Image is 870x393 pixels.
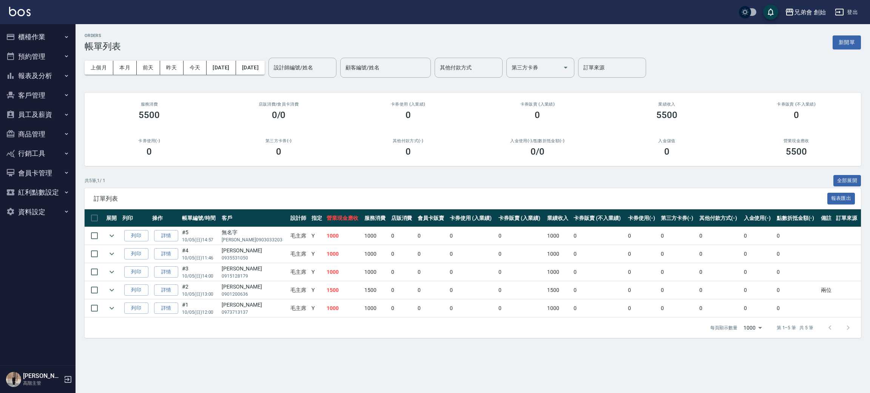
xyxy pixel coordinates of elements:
[389,227,416,245] td: 0
[626,281,659,299] td: 0
[154,230,178,242] a: 詳情
[94,138,205,143] h2: 卡券使用(-)
[406,110,411,120] h3: 0
[794,8,826,17] div: 兄弟會 創始
[352,138,464,143] h2: 其他付款方式(-)
[184,61,207,75] button: 今天
[697,227,742,245] td: 0
[497,227,545,245] td: 0
[222,301,287,309] div: [PERSON_NAME]
[288,281,309,299] td: 毛主席
[207,61,236,75] button: [DATE]
[659,263,697,281] td: 0
[742,299,775,317] td: 0
[497,245,545,263] td: 0
[120,209,150,227] th: 列印
[742,263,775,281] td: 0
[222,265,287,273] div: [PERSON_NAME]
[3,202,72,222] button: 資料設定
[124,284,148,296] button: 列印
[147,146,152,157] h3: 0
[325,209,362,227] th: 營業現金應收
[497,281,545,299] td: 0
[106,284,117,296] button: expand row
[310,263,325,281] td: Y
[572,245,626,263] td: 0
[310,209,325,227] th: 指定
[3,163,72,183] button: 會員卡管理
[154,284,178,296] a: 詳情
[272,110,286,120] h3: 0/0
[182,255,218,261] p: 10/05 (日) 11:46
[497,299,545,317] td: 0
[775,227,819,245] td: 0
[85,61,113,75] button: 上個月
[659,245,697,263] td: 0
[833,175,861,187] button: 全部展開
[106,302,117,314] button: expand row
[182,273,218,279] p: 10/05 (日) 14:00
[3,86,72,105] button: 客戶管理
[223,138,335,143] h2: 第三方卡券(-)
[545,281,572,299] td: 1500
[742,245,775,263] td: 0
[3,124,72,144] button: 商品管理
[180,227,220,245] td: #5
[664,146,669,157] h3: 0
[124,230,148,242] button: 列印
[352,102,464,107] h2: 卡券使用 (入業績)
[85,177,105,184] p: 共 5 筆, 1 / 1
[288,263,309,281] td: 毛主席
[182,309,218,316] p: 10/05 (日) 12:00
[362,299,389,317] td: 1000
[833,38,861,46] a: 新開單
[406,146,411,157] h3: 0
[448,227,497,245] td: 0
[288,209,309,227] th: 設計師
[626,227,659,245] td: 0
[124,248,148,260] button: 列印
[362,281,389,299] td: 1500
[448,245,497,263] td: 0
[416,209,448,227] th: 會員卡販賣
[782,5,829,20] button: 兄弟會 創始
[288,227,309,245] td: 毛主席
[389,245,416,263] td: 0
[3,47,72,66] button: 預約管理
[740,318,765,338] div: 1000
[222,255,287,261] p: 0935531050
[545,263,572,281] td: 1000
[656,110,677,120] h3: 5500
[775,245,819,263] td: 0
[659,227,697,245] td: 0
[545,245,572,263] td: 1000
[531,146,545,157] h3: 0 /0
[740,138,852,143] h2: 營業現金應收
[222,283,287,291] div: [PERSON_NAME]
[288,299,309,317] td: 毛主席
[448,209,497,227] th: 卡券使用 (入業績)
[389,299,416,317] td: 0
[154,266,178,278] a: 詳情
[362,227,389,245] td: 1000
[775,299,819,317] td: 0
[310,245,325,263] td: Y
[697,281,742,299] td: 0
[222,291,287,298] p: 0901200636
[220,209,288,227] th: 客戶
[827,193,855,204] button: 報表匯出
[362,245,389,263] td: 1000
[325,263,362,281] td: 1000
[104,209,120,227] th: 展開
[160,61,184,75] button: 昨天
[23,380,62,387] p: 高階主管
[3,66,72,86] button: 報表及分析
[775,281,819,299] td: 0
[325,227,362,245] td: 1000
[180,263,220,281] td: #3
[150,209,180,227] th: 操作
[497,263,545,281] td: 0
[310,299,325,317] td: Y
[94,102,205,107] h3: 服務消費
[827,195,855,202] a: 報表匯出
